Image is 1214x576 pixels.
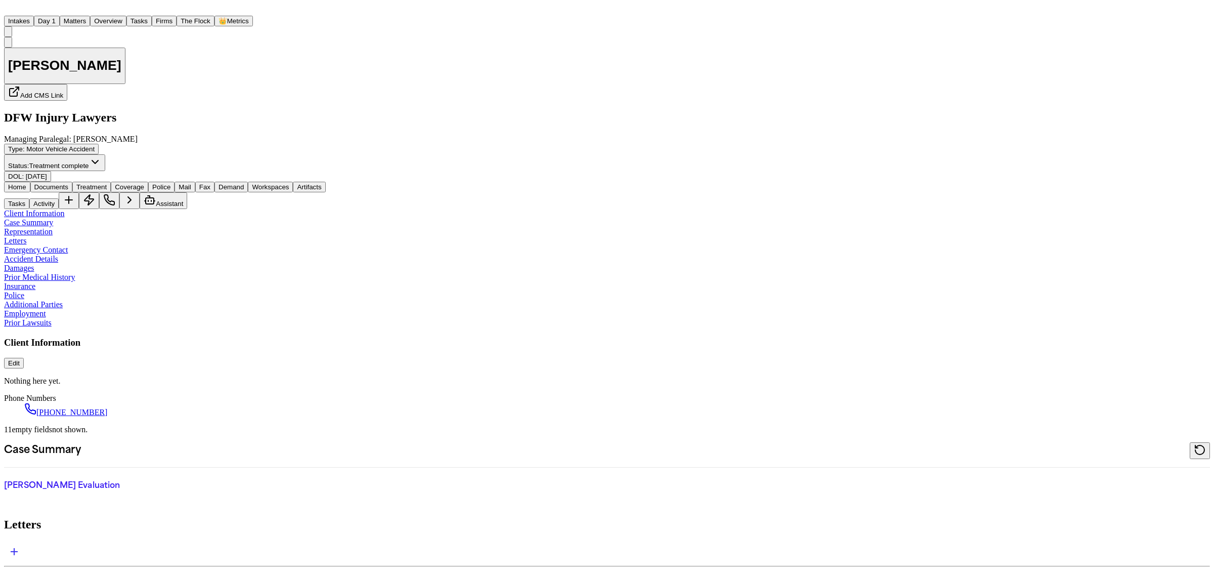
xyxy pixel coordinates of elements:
span: Treatment complete [29,162,89,170]
span: Mail [179,183,191,191]
a: Police [4,291,24,300]
h1: [PERSON_NAME] [8,58,121,73]
a: Prior Medical History [4,273,75,281]
span: Documents [34,183,68,191]
button: Matters [60,16,90,26]
h2: Case Summary [4,442,81,459]
a: Home [4,7,16,15]
span: Assistant [156,200,183,208]
p: Nothing here yet. [4,377,1210,386]
h3: Client Information [4,337,1210,348]
a: Overview [90,16,126,25]
button: Edit Type: Motor Vehicle Accident [4,144,99,154]
span: Add CMS Link [20,92,63,99]
span: Treatment [76,183,107,191]
span: [DATE] [26,173,47,180]
button: Edit matter name [4,48,125,85]
span: Artifacts [297,183,321,191]
button: Add Task [59,192,79,209]
a: Insurance [4,282,35,291]
p: [PERSON_NAME] Evaluation [4,480,398,492]
span: Coverage [115,183,144,191]
button: Add CMS Link [4,84,67,101]
a: Day 1 [34,16,60,25]
a: Damages [4,264,34,272]
span: Metrics [227,17,249,25]
a: Tasks [126,16,152,25]
span: Police [152,183,170,191]
a: crownMetrics [214,16,253,25]
a: Prior Lawsuits [4,318,52,327]
span: Workspaces [252,183,289,191]
a: Client Information [4,209,65,218]
button: Copy Matter ID [4,37,12,48]
button: Day 1 [34,16,60,26]
button: Intakes [4,16,34,26]
button: Overview [90,16,126,26]
button: The Flock [177,16,214,26]
button: Firms [152,16,177,26]
button: Tasks [4,198,29,209]
img: Finch Logo [4,4,16,14]
p: 11 empty fields not shown. [4,425,1210,434]
a: Emergency Contact [4,245,68,254]
span: Type : [8,145,25,153]
span: Managing Paralegal: [4,135,71,143]
span: Motor Vehicle Accident [26,145,95,153]
span: Status: [8,162,29,170]
a: Employment [4,309,46,318]
a: Intakes [4,16,34,25]
span: Phone Numbers [4,394,56,402]
span: Fax [199,183,210,191]
span: [PERSON_NAME] [73,135,138,143]
button: Edit DOL: 2025-06-24 [4,171,51,182]
button: Make a Call [99,192,119,209]
button: Activity [29,198,59,209]
span: DOL : [8,173,24,180]
a: Firms [152,16,177,25]
a: Additional Parties [4,300,63,309]
a: Call 1 (682) 271-7226 [24,408,107,417]
span: Demand [219,183,244,191]
button: Assistant [140,192,187,209]
a: Representation [4,227,53,236]
span: crown [219,17,227,25]
a: Letters [4,236,26,245]
button: Tasks [126,16,152,26]
button: crownMetrics [214,16,253,26]
a: Case Summary [4,218,53,227]
a: Matters [60,16,90,25]
button: Edit [4,358,24,368]
a: The Flock [177,16,214,25]
span: Home [8,183,26,191]
button: Change status from Treatment complete [4,154,105,171]
a: Accident Details [4,255,58,263]
h2: DFW Injury Lawyers [4,111,1210,125]
h1: Letters [4,518,1210,531]
span: Edit [8,359,20,367]
button: Create Immediate Task [79,192,99,209]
